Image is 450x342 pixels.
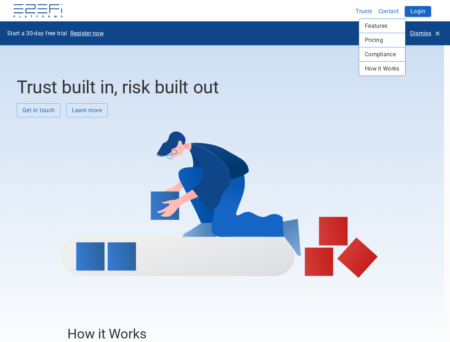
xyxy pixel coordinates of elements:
[359,33,405,47] div: Pricing
[365,22,399,30] span: Features
[359,62,405,76] div: How it Works
[365,64,399,73] span: How it Works
[359,47,405,61] div: Compliance
[365,36,399,44] span: Pricing
[359,19,405,33] div: Features
[365,50,399,58] span: Compliance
